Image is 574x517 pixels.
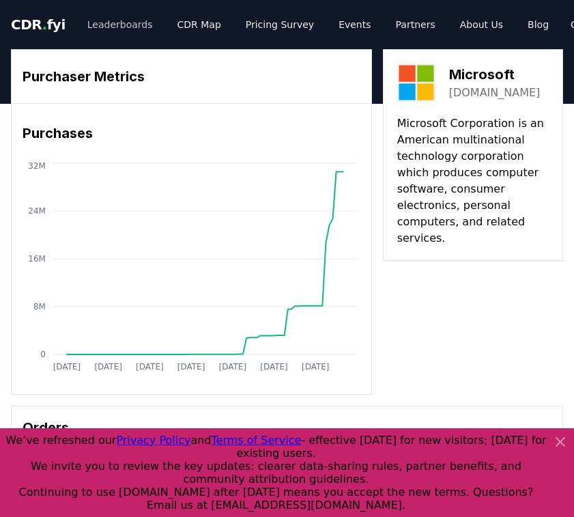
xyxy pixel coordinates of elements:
a: Events [328,12,382,37]
tspan: [DATE] [219,362,247,372]
h3: Microsoft [449,64,541,85]
a: Pricing Survey [235,12,325,37]
span: CDR fyi [11,16,66,33]
tspan: 8M [33,302,46,311]
tspan: [DATE] [177,362,205,372]
tspan: [DATE] [260,362,288,372]
tspan: [DATE] [302,362,330,372]
tspan: [DATE] [94,362,122,372]
tspan: [DATE] [53,362,81,372]
a: CDR.fyi [11,15,66,34]
tspan: 16M [28,254,46,264]
tspan: 24M [28,206,46,216]
a: Blog [517,12,560,37]
h3: Orders [23,417,551,438]
a: [DOMAIN_NAME] [449,85,541,101]
tspan: 0 [40,350,46,359]
h3: Purchases [23,123,360,143]
tspan: 32M [28,161,46,171]
a: CDR Map [167,12,232,37]
h3: Purchaser Metrics [23,66,360,87]
tspan: [DATE] [136,362,164,372]
img: Microsoft-logo [397,64,435,102]
p: Microsoft Corporation is an American multinational technology corporation which produces computer... [397,115,549,247]
a: Leaderboards [76,12,164,37]
a: Partners [385,12,446,37]
a: About Us [449,12,514,37]
span: . [42,16,47,33]
nav: Main [76,12,560,37]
